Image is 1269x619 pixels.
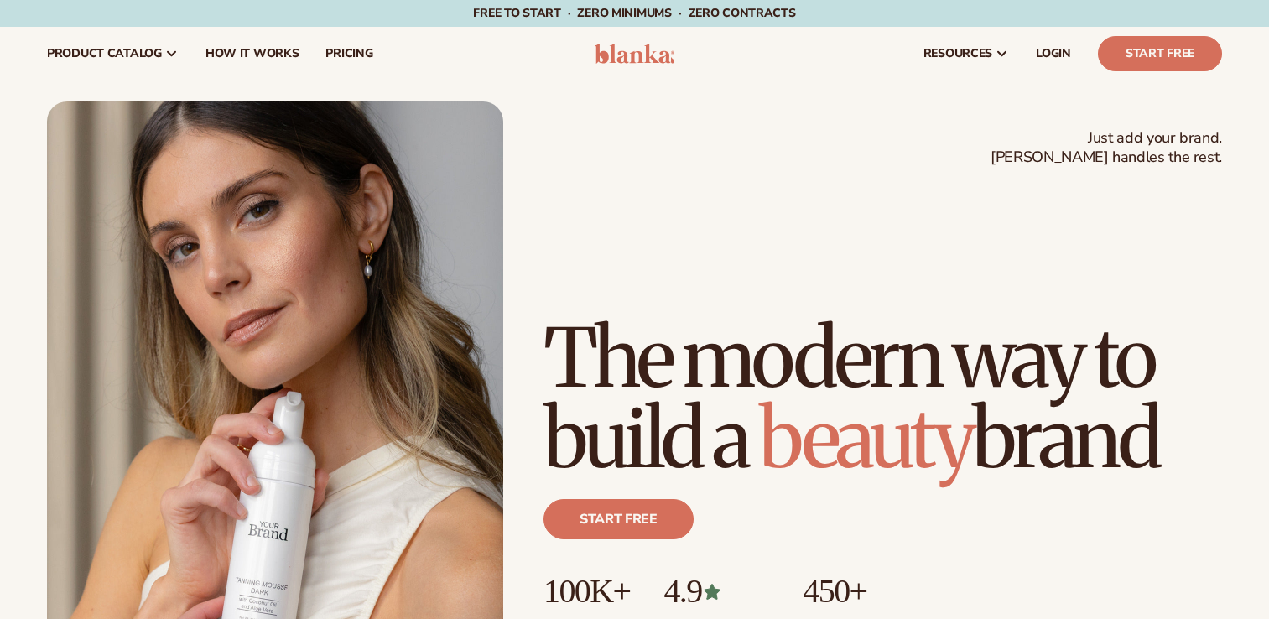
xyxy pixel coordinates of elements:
[910,27,1022,81] a: resources
[759,388,972,489] span: beauty
[192,27,313,81] a: How It Works
[312,27,386,81] a: pricing
[1098,36,1222,71] a: Start Free
[325,47,372,60] span: pricing
[991,128,1222,168] span: Just add your brand. [PERSON_NAME] handles the rest.
[543,318,1222,479] h1: The modern way to build a brand
[543,573,630,610] p: 100K+
[1022,27,1084,81] a: LOGIN
[34,27,192,81] a: product catalog
[803,573,929,610] p: 450+
[595,44,674,64] img: logo
[923,47,992,60] span: resources
[1036,47,1071,60] span: LOGIN
[47,47,162,60] span: product catalog
[473,5,795,21] span: Free to start · ZERO minimums · ZERO contracts
[663,573,769,610] p: 4.9
[205,47,299,60] span: How It Works
[543,499,694,539] a: Start free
